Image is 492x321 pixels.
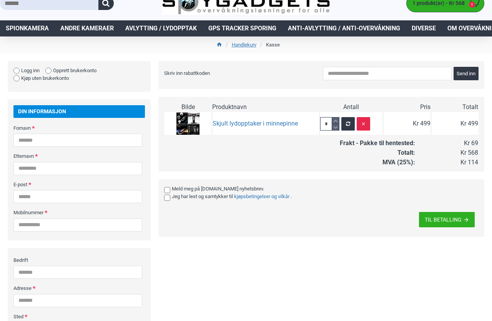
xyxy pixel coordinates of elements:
a: Avlytting / Lydopptak [120,20,203,36]
span: TIL BETALLING [425,217,462,222]
td: Kr 69 [416,139,479,148]
span: 1 [469,2,475,8]
label: Kjøp uten brukerkonto [13,74,69,82]
td: Kr 568 [416,148,479,158]
strong: Totalt: [397,149,415,156]
td: Kr 499 [383,112,430,136]
span: Avlytting / Lydopptak [125,24,197,33]
div: Din informasjon [13,105,145,118]
input: Opprett brukerkonto [45,68,52,74]
label: Meld meg på [DOMAIN_NAME] nyhetsbrev. [164,185,473,193]
label: Adresse [13,282,83,294]
label: Skriv inn rabattkoden [164,67,260,79]
td: Bilde [164,103,212,112]
strong: MVA (25%): [382,159,415,166]
label: Mobilnummer [13,206,83,218]
label: Fornavn [13,122,83,134]
td: Produktnavn [212,103,319,112]
td: Antall [319,103,383,112]
td: Totalt [431,103,479,112]
label: Jeg har lest og samtykker til . [164,193,473,200]
label: Opprett brukerkonto [45,67,96,74]
input: Meld meg på [DOMAIN_NAME] nyhetsbrev. [164,187,170,193]
strong: Frakt - Pakke til hentested: [340,139,415,147]
a: Diverse [406,20,442,36]
span: Anti-avlytting / Anti-overvåkning [288,24,400,33]
td: Pris [383,103,430,112]
button: TIL BETALLING [419,212,475,227]
a: Kjøpsbetingelser og vilkår [233,193,291,200]
span: GPS Tracker Sporing [208,24,276,33]
td: Kr 499 [431,112,479,136]
span: Andre kameraer [60,24,114,33]
input: Kjøp uten brukerkonto [13,75,20,81]
td: Kr 114 [416,158,479,167]
a: Andre kameraer [55,20,120,36]
label: E-post [13,178,83,190]
label: Logg inn [13,67,40,74]
input: Logg inn [13,68,20,74]
label: Etternavn [13,150,83,162]
b: Kjøpsbetingelser og vilkår [234,194,289,199]
button: Send inn [454,67,479,80]
label: Bedrift [13,254,83,266]
span: Send inn [457,71,475,76]
input: Jeg har lest og samtykker tilKjøpsbetingelser og vilkår. [164,195,170,201]
span: Spionkamera [6,24,49,33]
a: Handlekurv [232,41,256,49]
a: GPS Tracker Sporing [203,20,282,36]
a: Skjult lydopptaker i minnepinne [213,119,298,128]
img: Skjult lydopptaker i minnepinne [176,113,199,136]
span: Diverse [412,24,436,33]
a: Anti-avlytting / Anti-overvåkning [282,20,406,36]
